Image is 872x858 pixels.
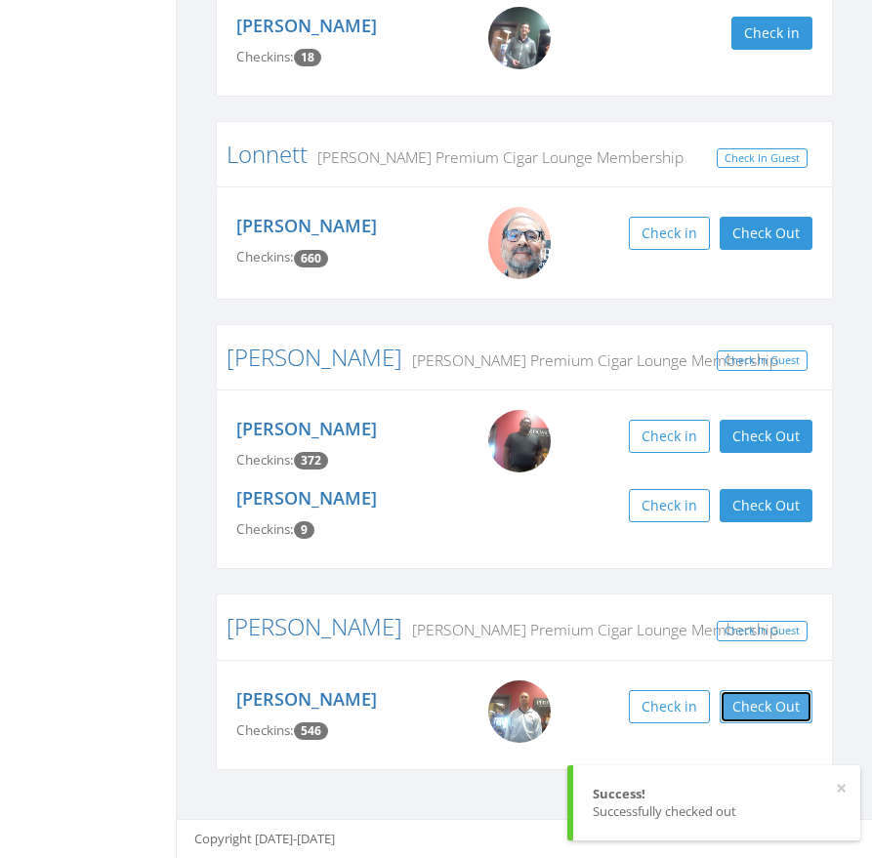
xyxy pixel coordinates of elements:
[593,785,841,803] div: Success!
[720,217,812,250] button: Check Out
[227,138,308,170] a: Lonnett
[720,489,812,522] button: Check Out
[236,214,377,237] a: [PERSON_NAME]
[629,489,710,522] button: Check in
[294,452,328,470] span: Checkin count
[629,217,710,250] button: Check in
[227,610,402,642] a: [PERSON_NAME]
[731,17,812,50] button: Check in
[629,690,710,723] button: Check in
[402,619,778,640] small: [PERSON_NAME] Premium Cigar Lounge Membership
[402,349,778,371] small: [PERSON_NAME] Premium Cigar Lounge Membership
[236,687,377,711] a: [PERSON_NAME]
[236,486,377,510] a: [PERSON_NAME]
[236,721,294,739] span: Checkins:
[236,48,294,65] span: Checkins:
[488,207,551,278] img: Frank.jpg
[717,148,808,169] a: Check In Guest
[294,722,328,740] span: Checkin count
[177,819,872,858] footer: Copyright [DATE]-[DATE]
[717,350,808,371] a: Check In Guest
[236,14,377,37] a: [PERSON_NAME]
[236,417,377,440] a: [PERSON_NAME]
[294,521,314,539] span: Checkin count
[720,420,812,453] button: Check Out
[488,410,551,472] img: Kevin_McClendon_PWvqYwE.png
[836,779,847,798] button: ×
[488,680,551,743] img: Justin_Ward.png
[227,341,402,373] a: [PERSON_NAME]
[236,520,294,538] span: Checkins:
[593,802,841,821] div: Successfully checked out
[308,146,684,168] small: [PERSON_NAME] Premium Cigar Lounge Membership
[629,420,710,453] button: Check in
[720,690,812,723] button: Check Out
[236,451,294,469] span: Checkins:
[488,7,551,69] img: Nicholas_Leghorn.png
[236,248,294,266] span: Checkins:
[717,621,808,641] a: Check In Guest
[294,250,328,267] span: Checkin count
[294,49,321,66] span: Checkin count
